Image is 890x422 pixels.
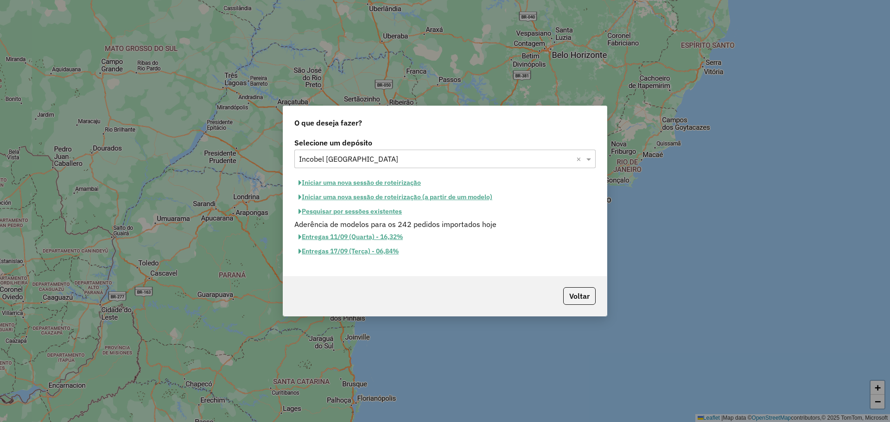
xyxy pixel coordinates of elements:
button: Iniciar uma nova sessão de roteirização (a partir de um modelo) [294,190,496,204]
button: Voltar [563,287,596,305]
button: Entregas 17/09 (Terça) - 06,84% [294,244,403,258]
span: O que deseja fazer? [294,117,362,128]
button: Iniciar uma nova sessão de roteirização [294,176,425,190]
span: Clear all [576,153,584,164]
label: Selecione um depósito [294,137,596,148]
button: Entregas 11/09 (Quarta) - 16,32% [294,230,407,244]
div: Aderência de modelos para os 242 pedidos importados hoje [289,219,601,230]
button: Pesquisar por sessões existentes [294,204,406,219]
